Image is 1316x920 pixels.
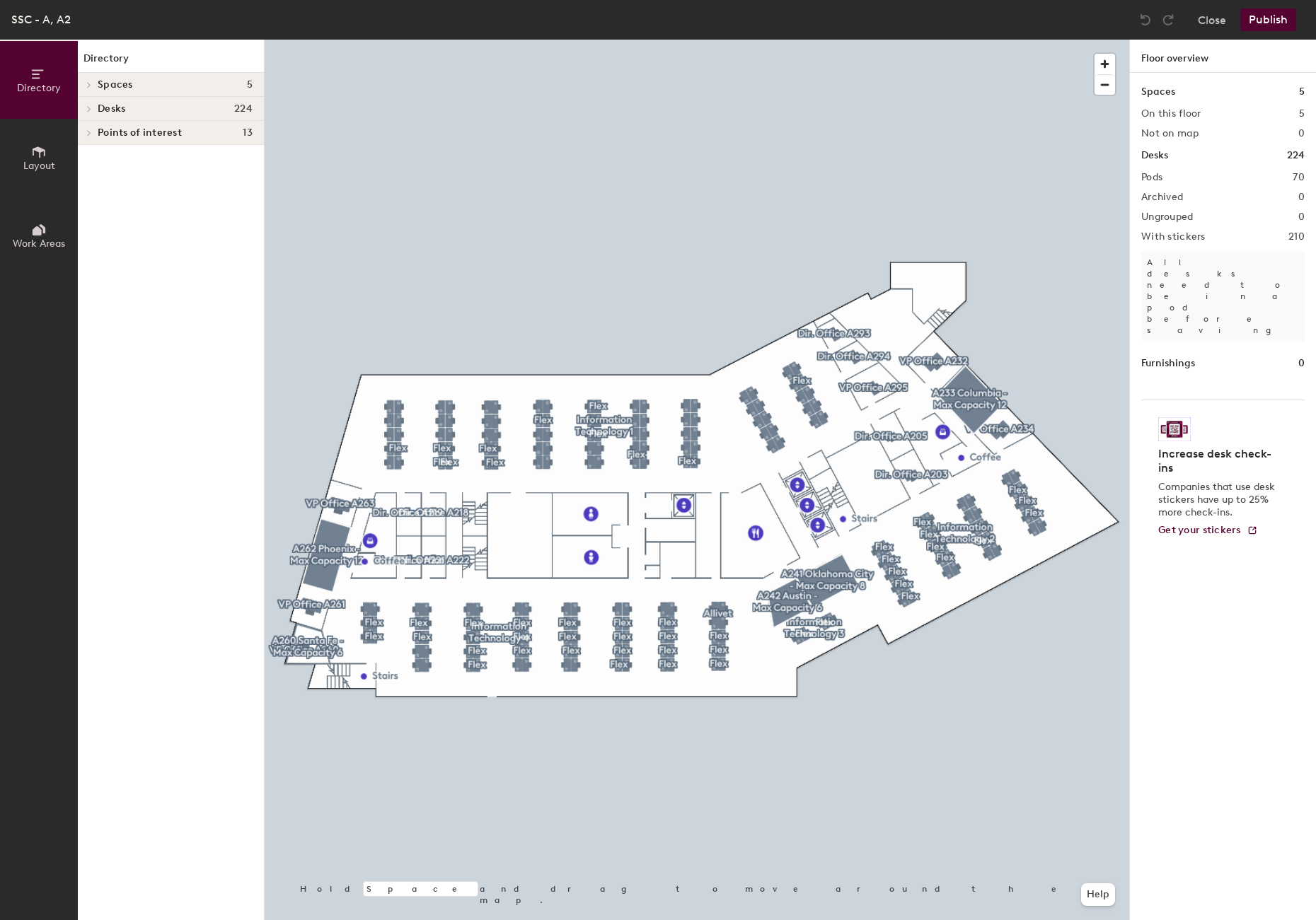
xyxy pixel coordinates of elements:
h2: 0 [1298,192,1305,203]
h1: Floor overview [1130,40,1316,73]
h2: Ungrouped [1141,211,1194,223]
h1: 5 [1299,84,1305,100]
span: Points of interest [98,127,182,139]
a: Get your stickers [1158,525,1258,537]
h1: Desks [1141,148,1168,163]
div: SSC - A, A2 [11,11,71,28]
span: 13 [243,127,253,139]
span: Get your stickers [1158,524,1241,536]
h2: Archived [1141,192,1183,203]
p: All desks need to be in a pod before saving [1141,251,1305,342]
h2: On this floor [1141,108,1201,120]
h2: 210 [1288,231,1305,243]
img: Sticker logo [1158,417,1191,441]
h2: 0 [1298,211,1305,223]
h1: Spaces [1141,84,1175,100]
h2: Not on map [1141,128,1199,139]
h1: 224 [1287,148,1305,163]
h2: 5 [1299,108,1305,120]
button: Publish [1240,8,1296,31]
h1: 0 [1298,356,1305,371]
h1: Furnishings [1141,356,1195,371]
button: Help [1081,883,1115,906]
span: Work Areas [13,238,65,250]
span: 5 [247,79,253,91]
h1: Directory [78,51,264,73]
span: Spaces [98,79,133,91]
h4: Increase desk check-ins [1158,447,1279,475]
h2: 70 [1293,172,1305,183]
span: Directory [17,82,61,94]
img: Redo [1161,13,1175,27]
h2: Pods [1141,172,1162,183]
p: Companies that use desk stickers have up to 25% more check-ins. [1158,481,1279,519]
span: Layout [23,160,55,172]
h2: With stickers [1141,231,1206,243]
span: 224 [234,103,253,115]
img: Undo [1138,13,1153,27]
button: Close [1198,8,1226,31]
span: Desks [98,103,125,115]
h2: 0 [1298,128,1305,139]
